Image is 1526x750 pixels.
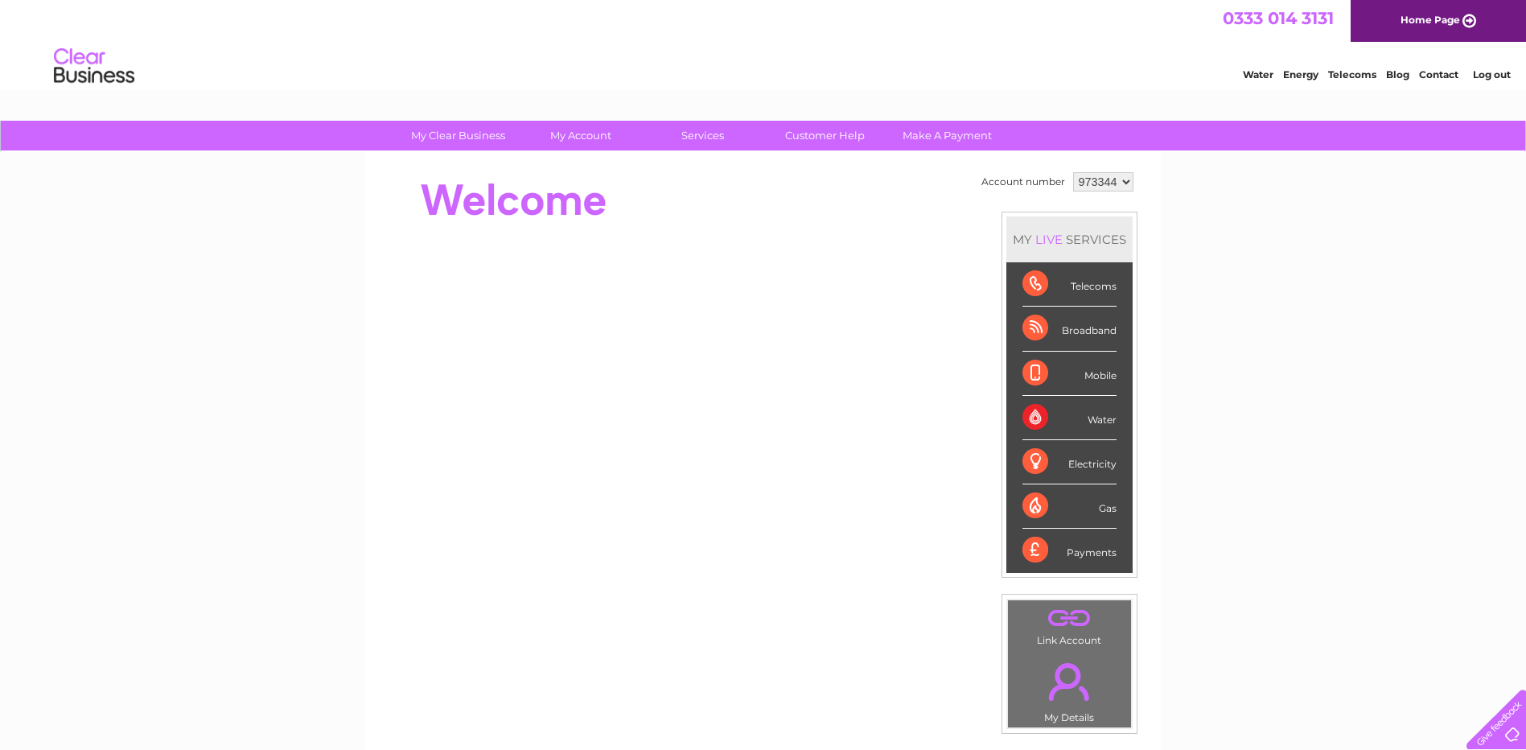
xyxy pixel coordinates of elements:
a: . [1012,653,1127,710]
img: logo.png [53,42,135,91]
div: Water [1022,396,1117,440]
a: 0333 014 3131 [1223,8,1334,28]
td: Link Account [1007,600,1132,650]
a: Water [1243,68,1273,80]
td: My Details [1007,649,1132,728]
a: Contact [1419,68,1458,80]
a: Blog [1386,68,1409,80]
div: Mobile [1022,352,1117,396]
a: Log out [1473,68,1511,80]
a: Energy [1283,68,1318,80]
div: Gas [1022,484,1117,529]
a: Make A Payment [881,121,1014,150]
div: Clear Business is a trading name of Verastar Limited (registered in [GEOGRAPHIC_DATA] No. 3667643... [384,9,1144,78]
div: LIVE [1032,232,1066,247]
a: Telecoms [1328,68,1376,80]
a: . [1012,604,1127,633]
div: Payments [1022,529,1117,572]
a: Customer Help [759,121,891,150]
a: My Account [514,121,647,150]
td: Account number [977,168,1069,196]
div: Broadband [1022,307,1117,351]
div: MY SERVICES [1006,216,1133,262]
a: Services [636,121,769,150]
a: My Clear Business [392,121,524,150]
div: Telecoms [1022,262,1117,307]
div: Electricity [1022,440,1117,484]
